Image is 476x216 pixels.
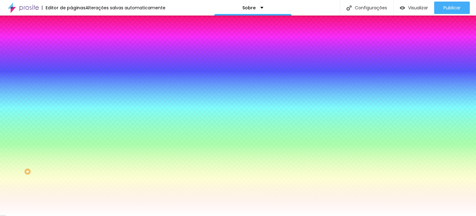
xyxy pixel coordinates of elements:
[408,5,428,11] font: Visualizar
[443,5,461,11] font: Publicar
[86,5,165,11] font: Alterações salvas automaticamente
[400,5,405,11] img: view-1.svg
[242,5,256,11] font: Sobre
[46,5,86,11] font: Editor de páginas
[394,2,434,14] button: Visualizar
[355,5,387,11] font: Configurações
[346,5,352,11] img: Ícone
[434,2,470,14] button: Publicar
